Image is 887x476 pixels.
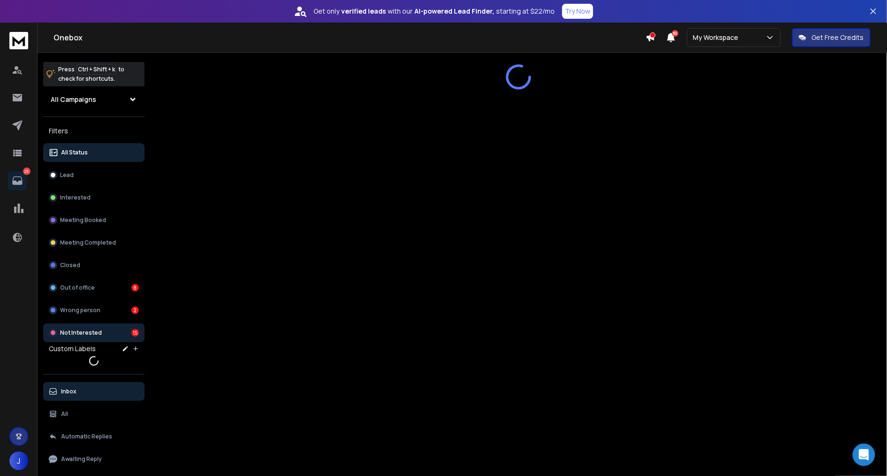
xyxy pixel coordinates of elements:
div: 2 [131,307,139,314]
p: Press to check for shortcuts. [58,65,124,84]
button: All [43,405,145,423]
button: Automatic Replies [43,427,145,446]
button: Not Interested15 [43,323,145,342]
p: Get Free Credits [812,33,864,42]
span: Ctrl + Shift + k [76,64,116,75]
div: 15 [131,329,139,337]
button: J [9,452,28,470]
p: Inbox [61,388,76,395]
button: All Campaigns [43,90,145,109]
img: logo [9,32,28,49]
button: Get Free Credits [792,28,871,47]
p: Try Now [565,7,590,16]
button: Meeting Completed [43,233,145,252]
p: My Workspace [693,33,742,42]
button: All Status [43,143,145,162]
button: Interested [43,188,145,207]
p: All [61,410,68,418]
p: Awaiting Reply [61,455,102,463]
button: Lead [43,166,145,184]
p: Closed [60,261,80,269]
p: Interested [60,194,91,201]
div: 8 [131,284,139,292]
p: Meeting Completed [60,239,116,246]
a: 25 [8,171,27,190]
span: 50 [672,30,679,37]
button: Inbox [43,382,145,401]
div: Open Intercom Messenger [853,444,875,466]
h3: Custom Labels [49,344,96,353]
button: Wrong person2 [43,301,145,320]
strong: verified leads [341,7,386,16]
h1: All Campaigns [51,95,96,104]
p: All Status [61,149,88,156]
p: 25 [23,168,31,175]
p: Out of office [60,284,95,292]
p: Wrong person [60,307,100,314]
h3: Filters [43,124,145,138]
p: Get only with our starting at $22/mo [314,7,555,16]
button: Awaiting Reply [43,450,145,468]
p: Lead [60,171,74,179]
button: Out of office8 [43,278,145,297]
p: Meeting Booked [60,216,106,224]
button: Closed [43,256,145,275]
button: Try Now [562,4,593,19]
button: Meeting Booked [43,211,145,230]
strong: AI-powered Lead Finder, [414,7,494,16]
h1: Onebox [54,32,646,43]
p: Not Interested [60,329,102,337]
p: Automatic Replies [61,433,112,440]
